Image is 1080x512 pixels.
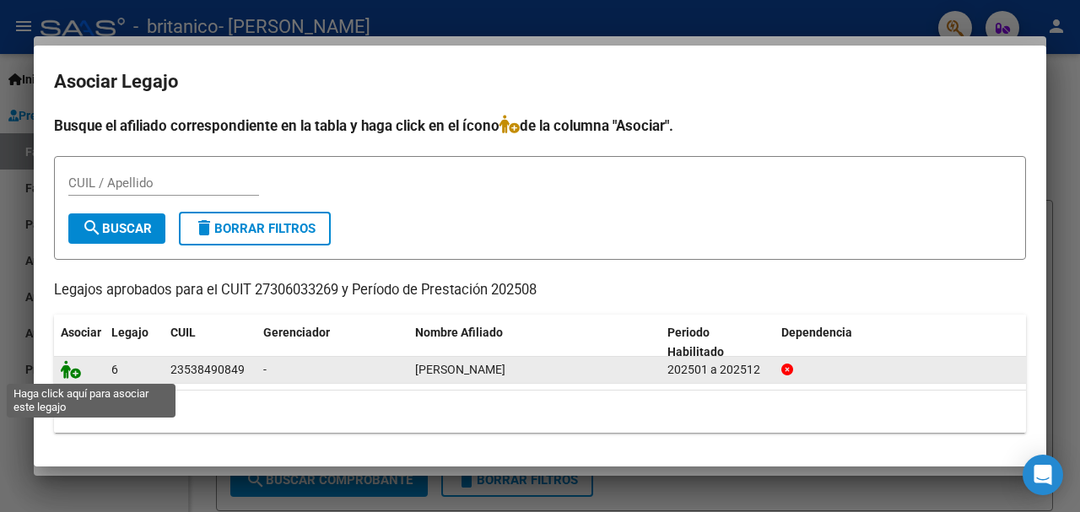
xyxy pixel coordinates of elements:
[111,363,118,376] span: 6
[667,360,768,380] div: 202501 a 202512
[263,326,330,339] span: Gerenciador
[263,363,267,376] span: -
[111,326,148,339] span: Legajo
[194,221,316,236] span: Borrar Filtros
[408,315,661,370] datatable-header-cell: Nombre Afiliado
[661,315,775,370] datatable-header-cell: Periodo Habilitado
[54,280,1026,301] p: Legajos aprobados para el CUIT 27306033269 y Período de Prestación 202508
[82,218,102,238] mat-icon: search
[54,66,1026,98] h2: Asociar Legajo
[61,326,101,339] span: Asociar
[54,315,105,370] datatable-header-cell: Asociar
[781,326,852,339] span: Dependencia
[54,391,1026,433] div: 1 registros
[415,326,503,339] span: Nombre Afiliado
[170,360,245,380] div: 23538490849
[775,315,1027,370] datatable-header-cell: Dependencia
[1023,455,1063,495] div: Open Intercom Messenger
[170,326,196,339] span: CUIL
[256,315,408,370] datatable-header-cell: Gerenciador
[179,212,331,245] button: Borrar Filtros
[164,315,256,370] datatable-header-cell: CUIL
[105,315,164,370] datatable-header-cell: Legajo
[667,326,724,358] span: Periodo Habilitado
[82,221,152,236] span: Buscar
[415,363,505,376] span: IRIARTE BAUTISTA AGUSTIN
[54,115,1026,137] h4: Busque el afiliado correspondiente en la tabla y haga click en el ícono de la columna "Asociar".
[68,213,165,244] button: Buscar
[194,218,214,238] mat-icon: delete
